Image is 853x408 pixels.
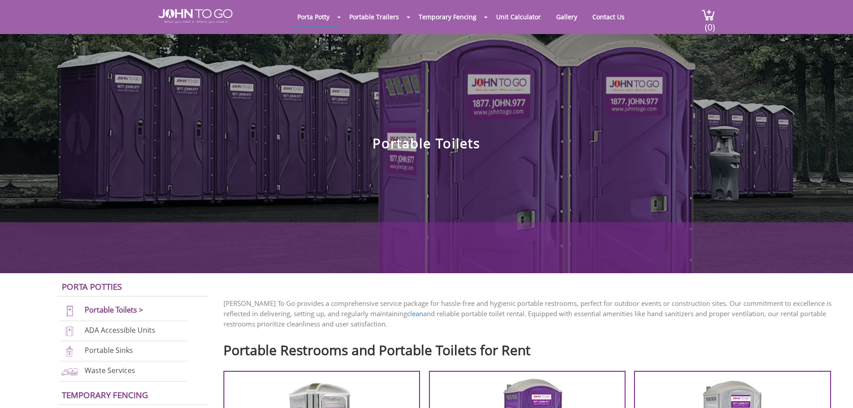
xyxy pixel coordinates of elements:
h2: Portable Restrooms and Portable Toilets for Rent [223,338,840,357]
a: Contact Us [586,8,631,26]
img: portable-sinks-new.png [60,345,79,357]
a: clean [407,309,423,318]
a: Porta Potties [62,281,122,292]
a: Temporary Fencing [62,389,148,400]
a: Porta Potty [291,8,336,26]
img: waste-services-new.png [60,365,79,378]
img: portable-toilets-new.png [60,305,79,317]
a: Portable Sinks [85,345,133,355]
a: Gallery [549,8,584,26]
img: JOHN to go [159,9,232,23]
img: ADA-units-new.png [60,325,79,337]
a: Temporary Fencing [412,8,483,26]
p: [PERSON_NAME] To Go provides a comprehensive service package for hassle-free and hygienic portabl... [223,298,840,329]
a: Portable Trailers [343,8,406,26]
a: Unit Calculator [489,8,548,26]
img: cart a [702,9,715,21]
a: ADA Accessible Units [85,325,155,335]
a: Portable Toilets > [85,305,143,315]
button: Live Chat [817,372,853,408]
span: (0) [704,14,715,33]
a: Waste Services [85,365,135,375]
